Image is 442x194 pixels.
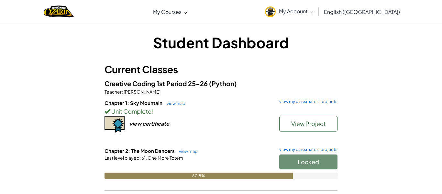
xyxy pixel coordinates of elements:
[122,89,123,95] span: :
[153,8,182,15] span: My Courses
[279,116,337,131] button: View Project
[265,6,276,17] img: avatar
[176,149,198,154] a: view map
[262,1,317,22] a: My Account
[291,120,326,127] span: View Project
[209,79,237,87] span: (Python)
[163,101,185,106] a: view map
[129,120,169,127] div: view certificate
[123,89,160,95] span: [PERSON_NAME]
[321,3,403,20] a: English ([GEOGRAPHIC_DATA])
[110,108,151,115] span: Unit Complete
[105,116,125,133] img: certificate-icon.png
[44,5,74,18] a: Ozaria by CodeCombat logo
[324,8,400,15] span: English ([GEOGRAPHIC_DATA])
[105,62,337,77] h3: Current Classes
[276,147,337,152] a: view my classmates' projects
[141,155,147,161] span: 61.
[44,5,74,18] img: Home
[105,79,209,87] span: Creative Coding 1st Period 25-26
[105,32,337,52] h1: Student Dashboard
[150,3,191,20] a: My Courses
[105,89,122,95] span: Teacher
[151,108,153,115] span: !
[276,99,337,104] a: view my classmates' projects
[105,120,169,127] a: view certificate
[105,148,176,154] span: Chapter 2: The Moon Dancers
[105,100,163,106] span: Chapter 1: Sky Mountain
[139,155,141,161] span: :
[105,155,139,161] span: Last level played
[279,8,314,15] span: My Account
[147,155,183,161] span: One More Totem
[105,173,293,179] div: 80.8%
